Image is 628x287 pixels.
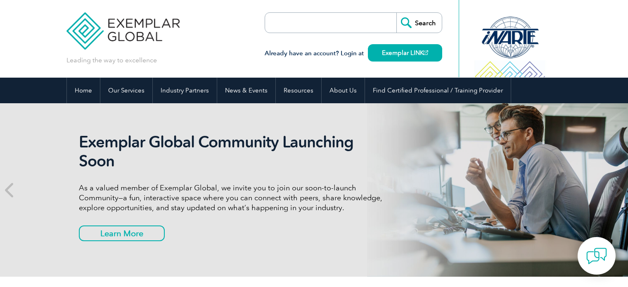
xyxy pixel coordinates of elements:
[100,78,152,103] a: Our Services
[322,78,365,103] a: About Us
[424,50,428,55] img: open_square.png
[276,78,321,103] a: Resources
[66,56,157,65] p: Leading the way to excellence
[153,78,217,103] a: Industry Partners
[265,48,442,59] h3: Already have an account? Login at
[586,246,607,266] img: contact-chat.png
[365,78,511,103] a: Find Certified Professional / Training Provider
[217,78,275,103] a: News & Events
[79,225,165,241] a: Learn More
[79,183,389,213] p: As a valued member of Exemplar Global, we invite you to join our soon-to-launch Community—a fun, ...
[368,44,442,62] a: Exemplar LINK
[67,78,100,103] a: Home
[396,13,442,33] input: Search
[79,133,389,171] h2: Exemplar Global Community Launching Soon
